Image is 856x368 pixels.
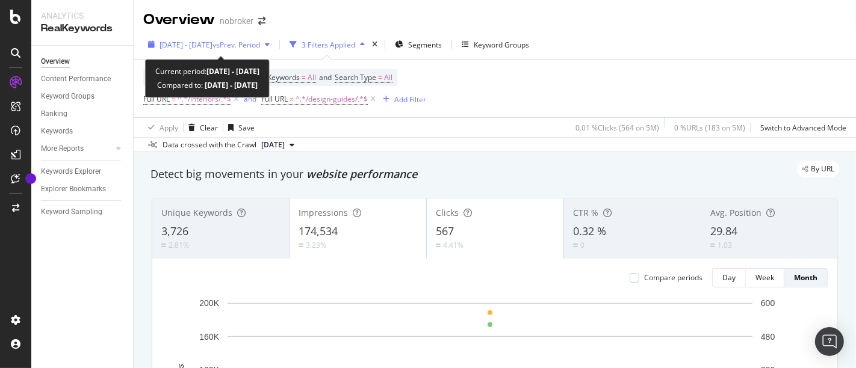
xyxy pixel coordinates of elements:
a: Explorer Bookmarks [41,183,125,195]
span: Impressions [299,207,348,218]
a: Keywords Explorer [41,165,125,178]
div: Compare periods [644,272,702,283]
span: = [172,94,176,104]
img: Equal [573,244,578,247]
span: Avg. Position [710,207,761,218]
text: 200K [199,298,219,308]
div: and [244,94,256,104]
div: Month [794,272,817,283]
span: Segments [408,40,442,50]
button: Apply [143,118,178,137]
div: nobroker [220,15,253,27]
div: Keyword Groups [474,40,529,50]
span: Keywords [267,72,300,82]
a: Overview [41,55,125,68]
button: Day [712,268,746,287]
div: Ranking [41,108,67,120]
div: times [370,38,380,51]
span: ^.*/design-guides/.*$ [296,91,368,108]
span: vs Prev. Period [212,40,260,50]
div: arrow-right-arrow-left [258,17,265,25]
div: Day [722,272,736,283]
div: 0 [580,240,585,250]
div: 0.01 % Clicks ( 564 on 5M ) [575,123,659,133]
div: RealKeywords [41,22,123,35]
div: 3 Filters Applied [302,40,355,50]
button: [DATE] - [DATE]vsPrev. Period [143,35,274,54]
div: Open Intercom Messenger [815,327,844,356]
div: More Reports [41,143,84,155]
span: Full URL [261,94,288,104]
span: Search Type [335,72,376,82]
span: ≠ [290,94,294,104]
div: Apply [160,123,178,133]
span: 174,534 [299,224,338,238]
div: Analytics [41,10,123,22]
div: 1.03 [718,240,732,250]
div: Tooltip anchor [25,173,36,184]
div: Keyword Groups [41,90,95,103]
div: 0 % URLs ( 183 on 5M ) [674,123,745,133]
div: 4.41% [443,240,464,250]
span: [DATE] - [DATE] [160,40,212,50]
text: 160K [199,332,219,342]
div: Content Performance [41,73,111,85]
span: 567 [436,224,454,238]
button: 3 Filters Applied [285,35,370,54]
a: Keyword Sampling [41,206,125,218]
span: 0.32 % [573,224,606,238]
a: Keywords [41,125,125,138]
span: = [378,72,382,82]
div: Week [755,272,774,283]
a: More Reports [41,143,113,155]
button: and [244,93,256,105]
img: Equal [710,244,715,247]
div: Keywords [41,125,73,138]
span: = [302,72,306,82]
button: [DATE] [256,138,299,152]
button: Segments [390,35,447,54]
div: Current period: [155,65,259,79]
div: Overview [143,10,215,30]
button: Keyword Groups [457,35,534,54]
span: 29.84 [710,224,737,238]
a: Content Performance [41,73,125,85]
span: 3,726 [161,224,188,238]
button: Clear [184,118,218,137]
span: ^.*/interiors/.*$ [178,91,231,108]
span: All [384,69,392,86]
div: Overview [41,55,70,68]
button: Switch to Advanced Mode [755,118,846,137]
span: CTR % [573,207,598,218]
b: [DATE] - [DATE] [203,81,258,91]
div: legacy label [797,161,839,177]
span: By URL [811,165,834,173]
text: 480 [761,332,775,342]
text: 600 [761,298,775,308]
img: Equal [299,244,303,247]
button: Month [784,268,828,287]
button: Save [223,118,255,137]
div: Explorer Bookmarks [41,183,106,195]
span: Unique Keywords [161,207,232,218]
span: Full URL [143,94,170,104]
b: [DATE] - [DATE] [206,67,259,77]
div: Keyword Sampling [41,206,102,218]
span: and [319,72,332,82]
div: Add Filter [394,94,426,105]
div: Clear [200,123,218,133]
span: All [308,69,316,86]
span: Clicks [436,207,459,218]
a: Ranking [41,108,125,120]
div: Compared to: [157,79,258,93]
div: 3.23% [306,240,326,250]
div: 2.81% [169,240,189,250]
span: 2025 Jul. 7th [261,140,285,150]
div: Save [238,123,255,133]
button: Add Filter [378,92,426,106]
img: Equal [436,244,441,247]
div: Switch to Advanced Mode [760,123,846,133]
button: Week [746,268,784,287]
img: Equal [161,244,166,247]
a: Keyword Groups [41,90,125,103]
